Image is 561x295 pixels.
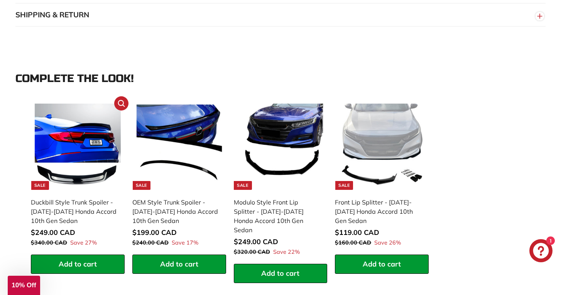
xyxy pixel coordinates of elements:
[12,282,36,289] span: 10% Off
[363,260,401,268] span: Add to cart
[160,260,198,268] span: Add to cart
[335,198,421,225] div: Front Lip Splitter - [DATE]-[DATE] Honda Accord 10th Gen Sedan
[132,228,177,237] span: $199.00 CAD
[132,198,218,225] div: OEM Style Trunk Spoiler - [DATE]-[DATE] Honda Accord 10th Gen Sedan
[132,239,169,246] span: $240.00 CAD
[234,181,252,190] div: Sale
[31,100,125,255] a: Sale Duckbill Style Trunk Spoiler - [DATE]-[DATE] Honda Accord 10th Gen Sedan Save 27%
[234,100,328,264] a: Sale honda accord front lip Modulo Style Front Lip Splitter - [DATE]-[DATE] Honda Accord 10th Gen...
[261,269,299,278] span: Add to cart
[136,104,222,189] img: 2017 honda accord spoiler
[133,181,150,190] div: Sale
[234,248,270,255] span: $320.00 CAD
[237,104,323,189] img: honda accord front lip
[335,239,371,246] span: $160.00 CAD
[335,228,379,237] span: $119.00 CAD
[31,198,117,225] div: Duckbill Style Trunk Spoiler - [DATE]-[DATE] Honda Accord 10th Gen Sedan
[527,239,555,264] inbox-online-store-chat: Shopify online store chat
[15,3,546,27] button: SHIPPING & RETURN
[273,248,300,256] span: Save 22%
[234,264,328,283] button: Add to cart
[234,237,278,246] span: $249.00 CAD
[335,255,429,274] button: Add to cart
[31,239,67,246] span: $340.00 CAD
[132,255,226,274] button: Add to cart
[172,239,198,247] span: Save 17%
[234,198,320,235] div: Modulo Style Front Lip Splitter - [DATE]-[DATE] Honda Accord 10th Gen Sedan
[335,100,429,255] a: Sale honda accord front lip Front Lip Splitter - [DATE]-[DATE] Honda Accord 10th Gen Sedan Save 26%
[8,276,40,295] div: 10% Off
[339,104,425,189] img: honda accord front lip
[374,239,401,247] span: Save 26%
[31,228,75,237] span: $249.00 CAD
[70,239,97,247] span: Save 27%
[335,181,353,190] div: Sale
[132,100,226,255] a: Sale 2017 honda accord spoiler OEM Style Trunk Spoiler - [DATE]-[DATE] Honda Accord 10th Gen Seda...
[15,73,546,85] div: Complete the look!
[31,255,125,274] button: Add to cart
[31,181,49,190] div: Sale
[59,260,97,268] span: Add to cart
